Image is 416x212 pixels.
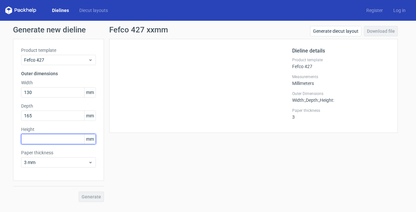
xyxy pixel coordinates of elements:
h1: Generate new dieline [13,26,403,34]
span: Width : [292,98,305,103]
a: Generate diecut layout [310,26,361,36]
label: Paper thickness [292,108,390,113]
label: Outer Dimensions [292,91,390,96]
label: Product template [292,57,390,63]
span: Fefco 427 [24,57,88,63]
span: 3 mm [24,159,88,166]
h2: Dieline details [292,47,390,55]
span: , Depth : [305,98,319,103]
a: Dielines [47,7,74,14]
div: Fefco 427 [292,57,390,69]
h3: Outer dimensions [21,70,96,77]
span: , Height : [319,98,334,103]
label: Product template [21,47,96,53]
div: 3 [292,108,390,120]
div: Millimeters [292,74,390,86]
label: Depth [21,103,96,109]
label: Height [21,126,96,133]
span: mm [84,134,96,144]
span: mm [84,111,96,121]
a: Register [361,7,388,14]
a: Log in [388,7,411,14]
a: Diecut layouts [74,7,113,14]
h1: Fefco 427 xxmm [109,26,168,34]
label: Width [21,79,96,86]
span: mm [84,88,96,97]
label: Measurements [292,74,390,79]
label: Paper thickness [21,149,96,156]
